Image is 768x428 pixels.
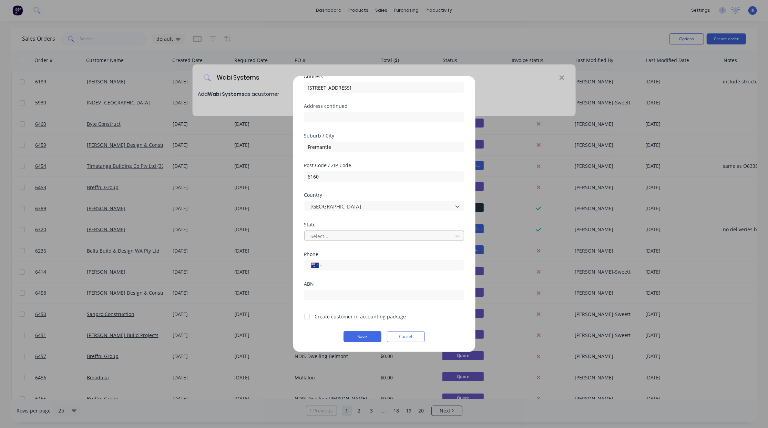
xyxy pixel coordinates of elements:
[304,222,464,227] div: State
[387,331,425,342] button: Cancel
[304,104,464,109] div: Address continued
[304,74,464,79] div: Address
[304,163,464,168] div: Post Code / ZIP Code
[315,313,406,320] div: Create customer in accounting package
[304,252,464,257] div: Phone
[304,282,464,286] div: ABN
[304,133,464,138] div: Suburb / City
[344,331,381,342] button: Save
[304,193,464,197] div: Country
